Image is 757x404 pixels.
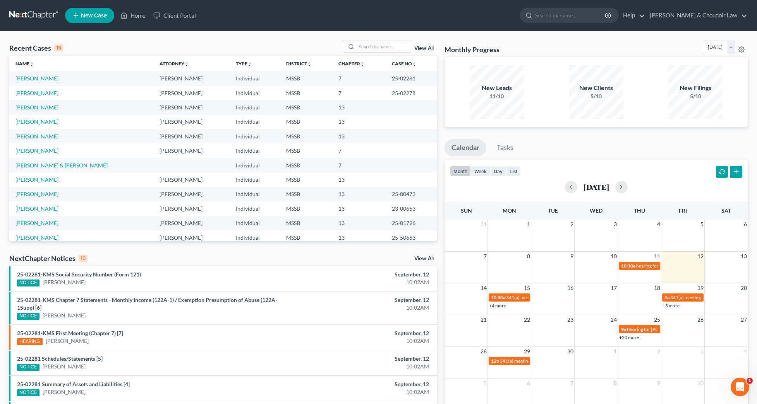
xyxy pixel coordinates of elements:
[590,207,603,214] span: Wed
[332,230,386,245] td: 13
[230,216,280,230] td: Individual
[184,62,189,66] i: unfold_more
[392,61,417,66] a: Case Nounfold_more
[280,143,332,158] td: MSSB
[297,388,429,396] div: 10:02AM
[280,71,332,85] td: MSSB
[668,84,723,92] div: New Filings
[9,254,88,263] div: NextChapter Notices
[17,280,39,286] div: NOTICE
[414,46,434,51] a: View All
[153,86,230,100] td: [PERSON_NAME]
[15,176,58,183] a: [PERSON_NAME]
[17,364,39,371] div: NOTICE
[490,139,520,156] a: Tasks
[286,61,312,66] a: Districtunfold_more
[491,295,505,300] span: 10:30a
[297,337,429,345] div: 10:02AM
[43,278,86,286] a: [PERSON_NAME]
[17,313,39,320] div: NOTICE
[54,44,63,51] div: 15
[503,207,516,214] span: Mon
[332,100,386,114] td: 13
[386,86,437,100] td: 25-02278
[332,143,386,158] td: 7
[332,216,386,230] td: 13
[153,201,230,216] td: [PERSON_NAME]
[653,283,661,293] span: 18
[619,9,645,22] a: Help
[634,207,645,214] span: Thu
[523,283,531,293] span: 15
[386,201,437,216] td: 23-00653
[491,358,499,364] span: 12p
[470,92,524,100] div: 11/10
[386,216,437,230] td: 25-01726
[386,230,437,245] td: 25-50663
[43,388,86,396] a: [PERSON_NAME]
[489,303,506,309] a: +4 more
[230,115,280,129] td: Individual
[81,13,107,19] span: New Case
[15,147,58,154] a: [PERSON_NAME]
[332,71,386,85] td: 7
[17,297,277,311] a: 25-02281-KMS Chapter 7 Statements - Monthly Income (122A-1) / Exemption Presumption of Abuse (122...
[247,62,252,66] i: unfold_more
[566,283,574,293] span: 16
[280,158,332,172] td: MSSB
[280,129,332,143] td: MSSB
[721,207,731,214] span: Sat
[566,315,574,324] span: 23
[670,295,745,300] span: 341(a) meeting for [PERSON_NAME]
[743,347,748,356] span: 4
[15,191,58,197] a: [PERSON_NAME]
[747,378,753,384] span: 1
[621,326,626,332] span: 9a
[15,118,58,125] a: [PERSON_NAME]
[332,115,386,129] td: 13
[153,71,230,85] td: [PERSON_NAME]
[79,255,88,262] div: 10
[613,378,618,388] span: 8
[17,271,141,278] a: 25-02281-KMS Social Security Number (Form 121)
[470,84,524,92] div: New Leads
[153,129,230,143] td: [PERSON_NAME]
[697,252,704,261] span: 12
[360,62,365,66] i: unfold_more
[656,220,661,229] span: 4
[653,315,661,324] span: 25
[610,252,618,261] span: 10
[731,378,749,396] iframe: Intercom live chat
[280,115,332,129] td: MSSB
[332,172,386,187] td: 13
[480,283,488,293] span: 14
[15,220,58,226] a: [PERSON_NAME]
[15,61,34,66] a: Nameunfold_more
[297,329,429,337] div: September, 12
[153,115,230,129] td: [PERSON_NAME]
[483,378,488,388] span: 5
[46,337,89,345] a: [PERSON_NAME]
[332,129,386,143] td: 13
[9,43,63,53] div: Recent Cases
[483,252,488,261] span: 7
[743,220,748,229] span: 6
[610,283,618,293] span: 17
[15,162,108,169] a: [PERSON_NAME] & [PERSON_NAME]
[280,86,332,100] td: MSSB
[15,234,58,241] a: [PERSON_NAME]
[297,271,429,278] div: September, 12
[506,295,622,300] span: 341(a) meeting for [PERSON_NAME] & [PERSON_NAME]
[412,62,417,66] i: unfold_more
[386,187,437,201] td: 25-00473
[230,230,280,245] td: Individual
[230,201,280,216] td: Individual
[656,347,661,356] span: 2
[338,61,365,66] a: Chapterunfold_more
[297,355,429,363] div: September, 12
[740,283,748,293] span: 20
[43,363,86,370] a: [PERSON_NAME]
[149,9,200,22] a: Client Portal
[153,143,230,158] td: [PERSON_NAME]
[230,86,280,100] td: Individual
